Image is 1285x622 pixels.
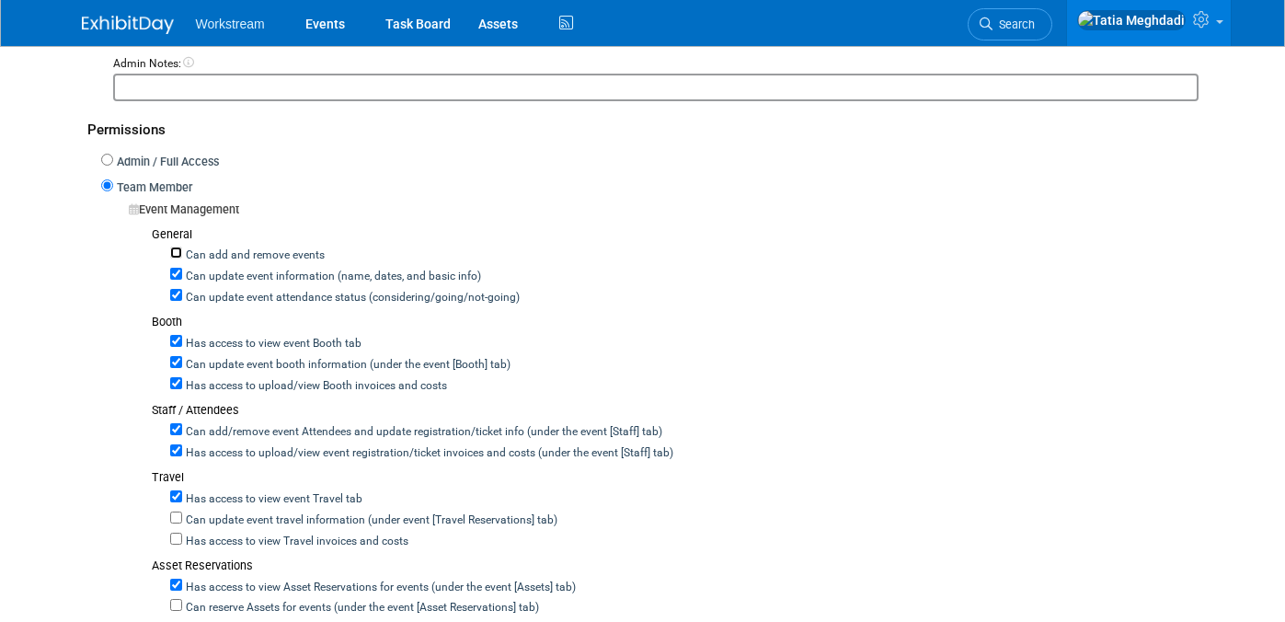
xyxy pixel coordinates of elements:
span: Workstream [196,17,265,31]
label: Can update event information (name, dates, and basic info) [182,269,481,285]
label: Can update event travel information (under event [Travel Reservations] tab) [182,513,557,529]
div: Permissions [87,101,1199,150]
label: Admin / Full Access [113,154,219,171]
div: Admin Notes: [113,56,1199,73]
label: Can add and remove events [182,248,325,264]
div: Asset Reservations [152,558,1199,575]
label: Can add/remove event Attendees and update registration/ticket info (under the event [Staff] tab) [182,424,662,441]
div: General [152,226,1199,244]
div: Event Management [129,202,1199,219]
label: Has access to view Asset Reservations for events (under the event [Assets] tab) [182,580,576,596]
label: Has access to view Travel invoices and costs [182,534,408,550]
div: Booth [152,314,1199,331]
label: Can update event attendance status (considering/going/not-going) [182,290,520,306]
div: Staff / Attendees [152,402,1199,420]
label: Has access to upload/view event registration/ticket invoices and costs (under the event [Staff] tab) [182,445,673,462]
label: Has access to view event Booth tab [182,336,361,352]
img: ExhibitDay [82,16,174,34]
label: Team Member [113,179,192,197]
a: Search [968,8,1052,40]
label: Can reserve Assets for events (under the event [Asset Reservations] tab) [182,600,539,616]
span: Search [992,17,1035,31]
label: Has access to view event Travel tab [182,491,362,508]
label: Can update event booth information (under the event [Booth] tab) [182,357,511,374]
img: Tatia Meghdadi [1077,10,1186,30]
div: Travel [152,469,1199,487]
label: Has access to upload/view Booth invoices and costs [182,378,447,395]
